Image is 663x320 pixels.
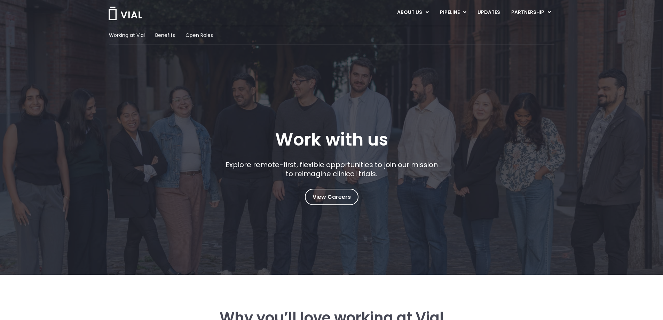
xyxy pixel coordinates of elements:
[392,7,434,18] a: ABOUT USMenu Toggle
[275,130,388,150] h1: Work with us
[434,7,472,18] a: PIPELINEMenu Toggle
[109,32,145,39] a: Working at Vial
[506,7,557,18] a: PARTNERSHIPMenu Toggle
[108,7,143,20] img: Vial Logo
[223,160,440,178] p: Explore remote-first, flexible opportunities to join our mission to reimagine clinical trials.
[472,7,505,18] a: UPDATES
[305,189,358,205] a: View Careers
[313,193,351,202] span: View Careers
[186,32,213,39] a: Open Roles
[155,32,175,39] a: Benefits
